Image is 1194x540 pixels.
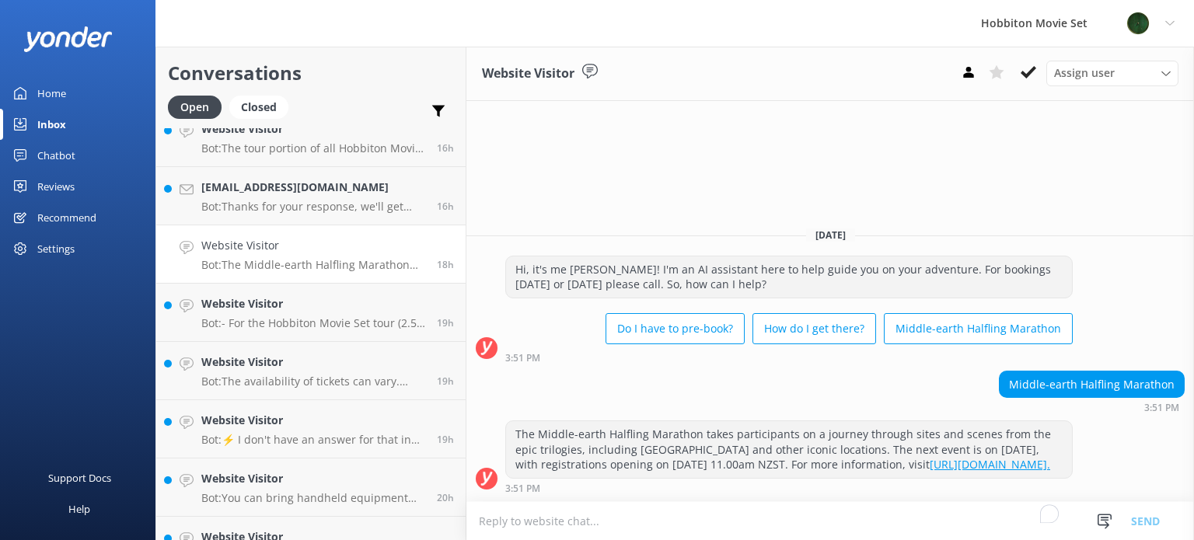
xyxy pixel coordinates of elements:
[201,120,425,138] h4: Website Visitor
[752,313,876,344] button: How do I get there?
[168,58,454,88] h2: Conversations
[156,109,466,167] a: Website VisitorBot:The tour portion of all Hobbiton Movie Set tour experiences is approximately 2...
[505,352,1073,363] div: Aug 21 2025 03:51pm (UTC +12:00) Pacific/Auckland
[37,171,75,202] div: Reviews
[68,493,90,524] div: Help
[201,295,425,312] h4: Website Visitor
[37,202,96,233] div: Recommend
[201,375,425,388] p: Bot: The availability of tickets can vary. When searching for a tour on our website, you might se...
[201,354,425,371] h4: Website Visitor
[201,316,425,330] p: Bot: - For the Hobbiton Movie Set tour (2.5 hour tour), cancellations made more than 24 hours bef...
[156,400,466,458] a: Website VisitorBot:⚡ I don't have an answer for that in my knowledge base. Please try and rephras...
[168,98,229,115] a: Open
[466,502,1194,540] textarea: To enrich screen reader interactions, please activate Accessibility in Grammarly extension settings
[201,141,425,155] p: Bot: The tour portion of all Hobbiton Movie Set tour experiences is approximately 2.5 hours long....
[437,375,454,388] span: Aug 21 2025 02:04pm (UTC +12:00) Pacific/Auckland
[23,26,113,52] img: yonder-white-logo.png
[156,167,466,225] a: [EMAIL_ADDRESS][DOMAIN_NAME]Bot:Thanks for your response, we'll get back to you as soon as we can...
[201,237,425,254] h4: Website Visitor
[1046,61,1178,85] div: Assign User
[505,484,540,493] strong: 3:51 PM
[437,141,454,155] span: Aug 21 2025 05:57pm (UTC +12:00) Pacific/Auckland
[201,200,425,214] p: Bot: Thanks for your response, we'll get back to you as soon as we can during opening hours.
[37,140,75,171] div: Chatbot
[437,200,454,213] span: Aug 21 2025 05:12pm (UTC +12:00) Pacific/Auckland
[505,483,1073,493] div: Aug 21 2025 03:51pm (UTC +12:00) Pacific/Auckland
[201,470,425,487] h4: Website Visitor
[37,233,75,264] div: Settings
[482,64,574,84] h3: Website Visitor
[437,491,454,504] span: Aug 21 2025 01:50pm (UTC +12:00) Pacific/Auckland
[505,354,540,363] strong: 3:51 PM
[201,258,425,272] p: Bot: The Middle-earth Halfling Marathon takes participants on a journey through sites and scenes ...
[437,258,454,271] span: Aug 21 2025 03:51pm (UTC +12:00) Pacific/Auckland
[1000,371,1184,398] div: Middle-earth Halfling Marathon
[999,402,1185,413] div: Aug 21 2025 03:51pm (UTC +12:00) Pacific/Auckland
[156,342,466,400] a: Website VisitorBot:The availability of tickets can vary. When searching for a tour on our website...
[229,96,288,119] div: Closed
[37,109,66,140] div: Inbox
[506,256,1072,298] div: Hi, it's me [PERSON_NAME]! I'm an AI assistant here to help guide you on your adventure. For book...
[606,313,745,344] button: Do I have to pre-book?
[884,313,1073,344] button: Middle-earth Halfling Marathon
[201,412,425,429] h4: Website Visitor
[1126,12,1150,35] img: 34-1625720359.png
[1054,64,1115,82] span: Assign user
[201,491,425,505] p: Bot: You can bring handheld equipment such as cameras or phones to take photos and videos for per...
[806,228,855,242] span: [DATE]
[506,421,1072,478] div: The Middle-earth Halfling Marathon takes participants on a journey through sites and scenes from ...
[437,433,454,446] span: Aug 21 2025 02:03pm (UTC +12:00) Pacific/Auckland
[930,457,1050,472] a: [URL][DOMAIN_NAME].
[156,458,466,517] a: Website VisitorBot:You can bring handheld equipment such as cameras or phones to take photos and ...
[229,98,296,115] a: Closed
[1144,403,1179,413] strong: 3:51 PM
[437,316,454,329] span: Aug 21 2025 03:00pm (UTC +12:00) Pacific/Auckland
[201,433,425,447] p: Bot: ⚡ I don't have an answer for that in my knowledge base. Please try and rephrase your questio...
[156,225,466,284] a: Website VisitorBot:The Middle-earth Halfling Marathon takes participants on a journey through sit...
[48,462,111,493] div: Support Docs
[168,96,222,119] div: Open
[201,179,425,196] h4: [EMAIL_ADDRESS][DOMAIN_NAME]
[156,284,466,342] a: Website VisitorBot:- For the Hobbiton Movie Set tour (2.5 hour tour), cancellations made more tha...
[37,78,66,109] div: Home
